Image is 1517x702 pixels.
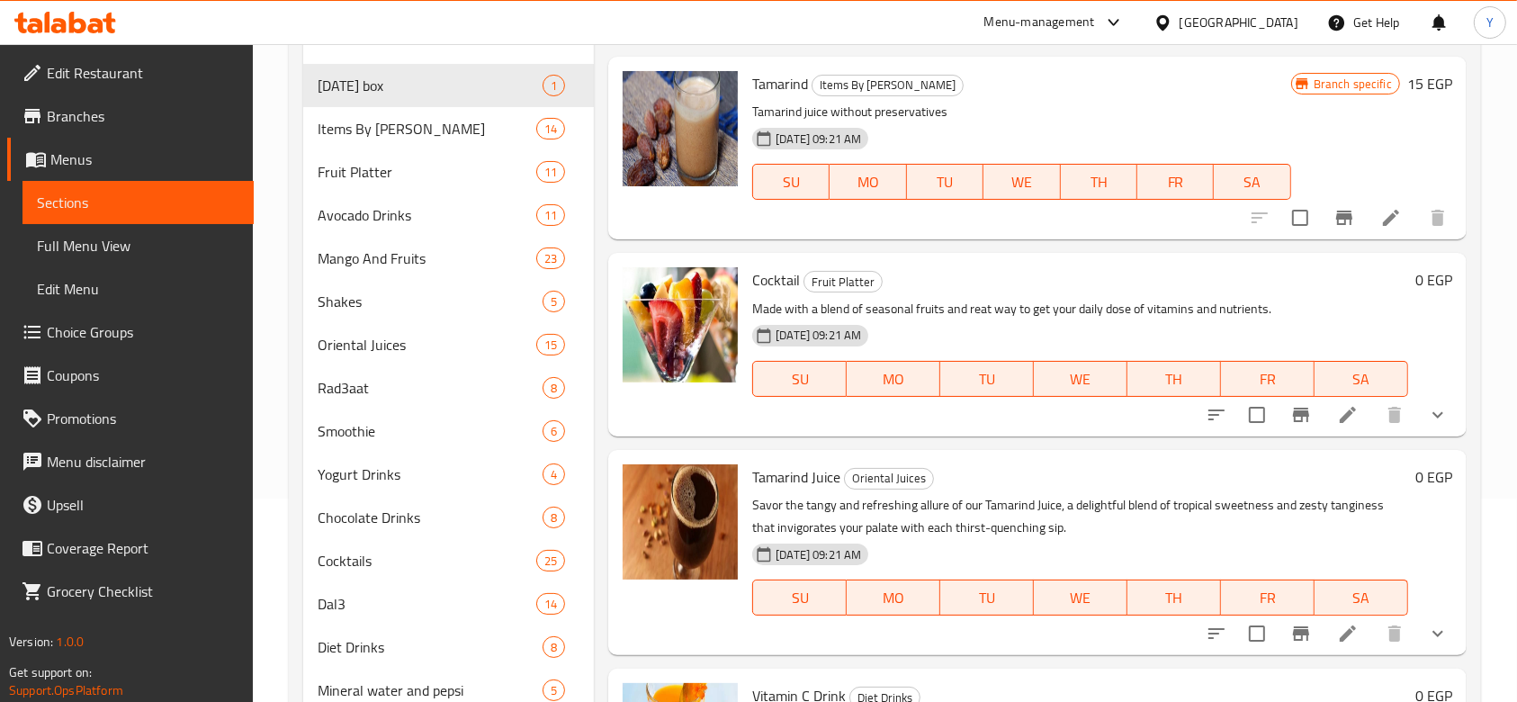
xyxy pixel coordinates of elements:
p: Tamarind juice without preservatives [752,101,1290,123]
span: Items By [PERSON_NAME] [318,118,536,139]
span: 11 [537,164,564,181]
span: Choice Groups [47,321,239,343]
span: Oriental Juices [318,334,536,355]
a: Promotions [7,397,254,440]
div: Avocado Drinks11 [303,193,594,237]
div: items [543,377,565,399]
button: sort-choices [1195,612,1238,655]
span: Smoothie [318,420,543,442]
span: Fruit Platter [318,161,536,183]
span: Get support on: [9,661,92,684]
div: items [536,247,565,269]
span: [DATE] 09:21 AM [768,546,868,563]
button: SU [752,580,847,616]
a: Support.OpsPlatform [9,679,123,702]
span: Fruit Platter [804,272,882,292]
div: Ramadan box [318,75,543,96]
button: TU [940,361,1034,397]
span: WE [1041,585,1120,611]
button: delete [1373,612,1416,655]
span: Select to update [1281,199,1319,237]
div: items [536,161,565,183]
button: FR [1137,164,1214,200]
div: Mango And Fruits23 [303,237,594,280]
span: [DATE] box [318,75,543,96]
span: 5 [543,682,564,699]
a: Edit menu item [1337,404,1359,426]
span: Mineral water and pepsi [318,679,543,701]
div: Rad3aat8 [303,366,594,409]
div: Chocolate Drinks8 [303,496,594,539]
div: Avocado Drinks [318,204,536,226]
span: Diet Drinks [318,636,543,658]
span: Menus [50,148,239,170]
p: Made with a blend of seasonal fruits and reat way to get your daily dose of vitamins and nutrients. [752,298,1408,320]
span: Full Menu View [37,235,239,256]
div: Items By [PERSON_NAME]14 [303,107,594,150]
span: FR [1228,585,1307,611]
h6: 15 EGP [1407,71,1452,96]
button: MO [847,361,940,397]
a: Full Menu View [22,224,254,267]
span: 5 [543,293,564,310]
a: Menus [7,138,254,181]
a: Menu disclaimer [7,440,254,483]
span: 6 [543,423,564,440]
div: Dal314 [303,582,594,625]
div: Oriental Juices [844,468,934,490]
a: Grocery Checklist [7,570,254,613]
button: WE [983,164,1060,200]
div: items [543,679,565,701]
a: Edit menu item [1380,207,1402,229]
span: Tamarind [752,70,808,97]
div: Chocolate Drinks [318,507,543,528]
div: Shakes5 [303,280,594,323]
div: Yogurt Drinks4 [303,453,594,496]
button: Branch-specific-item [1323,196,1366,239]
span: Edit Restaurant [47,62,239,84]
span: 8 [543,639,564,656]
div: items [543,463,565,485]
svg: Show Choices [1427,623,1449,644]
div: Dal3 [318,593,536,615]
h6: 0 EGP [1415,267,1452,292]
span: 8 [543,509,564,526]
button: show more [1416,393,1459,436]
span: Sections [37,192,239,213]
p: Savor the tangy and refreshing allure of our Tamarind Juice, a delightful blend of tropical sweet... [752,494,1408,539]
span: WE [1041,366,1120,392]
span: 14 [537,121,564,138]
div: Cocktails25 [303,539,594,582]
span: 1 [543,77,564,94]
span: Select to update [1238,615,1276,652]
span: Items By [PERSON_NAME] [812,75,963,95]
div: items [543,291,565,312]
span: Select to update [1238,396,1276,434]
span: FR [1144,169,1207,195]
span: 1.0.0 [56,630,84,653]
span: SA [1322,366,1401,392]
div: items [543,507,565,528]
span: SU [760,585,839,611]
div: Yogurt Drinks [318,463,543,485]
span: Shakes [318,291,543,312]
span: SU [760,366,839,392]
span: MO [837,169,899,195]
a: Coverage Report [7,526,254,570]
button: delete [1373,393,1416,436]
div: Oriental Juices15 [303,323,594,366]
span: TU [947,585,1027,611]
img: Cocktail [623,267,738,382]
span: TU [914,169,976,195]
span: Coverage Report [47,537,239,559]
div: items [536,334,565,355]
span: MO [854,585,933,611]
span: SA [1221,169,1283,195]
span: Coupons [47,364,239,386]
div: [DATE] box1 [303,64,594,107]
